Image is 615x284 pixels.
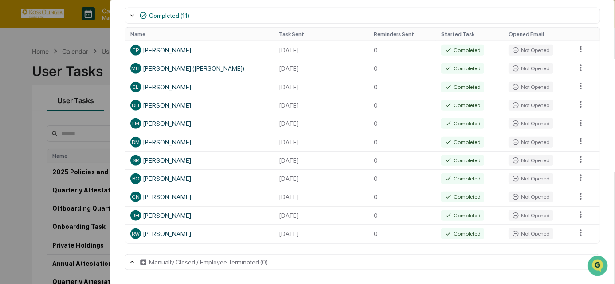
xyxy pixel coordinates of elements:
[368,96,436,114] td: 0
[149,259,268,266] div: Manually Closed / Employee Terminated (0)
[441,173,484,184] div: Completed
[23,57,146,67] input: Clear
[27,138,72,145] span: [PERSON_NAME]
[509,45,553,56] div: Not Opened
[5,195,61,211] a: 🖐️Preclearance
[509,210,553,221] div: Not Opened
[40,94,122,101] div: We're available if you need us!
[132,176,139,182] span: BO
[18,199,57,208] span: Preclearance
[9,9,27,27] img: Greenboard
[368,224,436,243] td: 0
[130,100,269,111] div: [PERSON_NAME]
[19,85,35,101] img: 4531339965365_218c74b014194aa58b9b_72.jpg
[63,218,107,225] a: Powered byPylon
[132,194,140,200] span: CN
[274,60,368,78] td: [DATE]
[130,82,269,92] div: [PERSON_NAME]
[27,162,72,169] span: [PERSON_NAME]
[73,199,110,208] span: Attestations
[274,78,368,96] td: [DATE]
[151,88,161,98] button: Start new chat
[509,82,553,92] div: Not Opened
[368,78,436,96] td: 0
[132,139,140,145] span: DM
[133,47,139,53] span: EP
[130,118,269,129] div: [PERSON_NAME]
[441,45,484,56] div: Completed
[9,36,161,50] p: How can we help?
[509,100,553,111] div: Not Opened
[74,162,77,169] span: •
[5,212,59,228] a: 🔎Data Lookup
[441,100,484,111] div: Completed
[274,188,368,206] td: [DATE]
[149,12,189,19] div: Completed (11)
[441,210,484,221] div: Completed
[441,228,484,239] div: Completed
[368,41,436,59] td: 0
[9,153,23,168] img: Emily Lusk
[509,173,553,184] div: Not Opened
[368,151,436,169] td: 0
[509,118,553,129] div: Not Opened
[130,173,269,184] div: [PERSON_NAME]
[441,137,484,148] div: Completed
[131,65,140,72] span: MH
[130,63,269,74] div: [PERSON_NAME] ([PERSON_NAME])
[274,206,368,224] td: [DATE]
[18,138,25,145] img: 1746055101610-c473b297-6a78-478c-a979-82029cc54cd1
[441,118,484,129] div: Completed
[509,155,553,166] div: Not Opened
[274,151,368,169] td: [DATE]
[441,63,484,74] div: Completed
[368,60,436,78] td: 0
[509,63,553,74] div: Not Opened
[74,138,77,145] span: •
[130,137,269,148] div: [PERSON_NAME]
[509,137,553,148] div: Not Opened
[88,218,107,225] span: Pylon
[130,45,269,56] div: [PERSON_NAME]
[587,255,611,279] iframe: Open customer support
[368,28,436,41] th: Reminders Sent
[274,133,368,151] td: [DATE]
[130,192,269,202] div: [PERSON_NAME]
[274,115,368,133] td: [DATE]
[132,120,139,127] span: LM
[137,114,161,124] button: See all
[132,102,139,108] span: DH
[368,169,436,188] td: 0
[9,85,25,101] img: 1746055101610-c473b297-6a78-478c-a979-82029cc54cd1
[78,162,97,169] span: [DATE]
[78,138,97,145] span: [DATE]
[9,129,23,144] img: Jack Rasmussen
[274,28,368,41] th: Task Sent
[368,188,436,206] td: 0
[9,200,16,207] div: 🖐️
[441,155,484,166] div: Completed
[130,228,269,239] div: [PERSON_NAME]
[133,84,138,90] span: EL
[368,133,436,151] td: 0
[441,82,484,92] div: Completed
[509,192,553,202] div: Not Opened
[130,210,269,221] div: [PERSON_NAME]
[125,28,274,41] th: Name
[368,115,436,133] td: 0
[274,41,368,59] td: [DATE]
[441,192,484,202] div: Completed
[9,116,57,123] div: Past conversations
[61,195,114,211] a: 🗄️Attestations
[274,169,368,188] td: [DATE]
[274,224,368,243] td: [DATE]
[133,157,139,164] span: SR
[40,85,145,94] div: Start new chat
[503,28,571,41] th: Opened Email
[64,200,71,207] div: 🗄️
[368,206,436,224] td: 0
[274,96,368,114] td: [DATE]
[436,28,503,41] th: Started Task
[132,231,140,237] span: RW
